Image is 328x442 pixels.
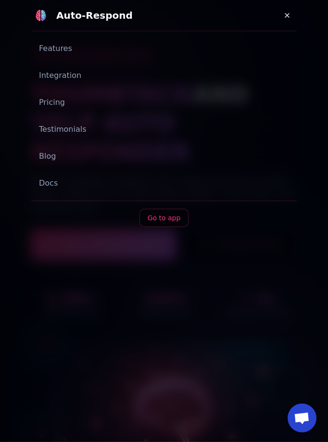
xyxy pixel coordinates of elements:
a: Go to app [139,209,189,227]
a: Testimonials [31,120,297,139]
a: Pricing [31,93,297,112]
div: Auto-Respond [56,9,133,22]
a: Features [31,39,297,58]
a: Open chat [288,404,316,432]
a: Blog [31,147,297,166]
a: Integration [31,66,297,85]
a: Auto-Respond [31,6,133,25]
img: logo.svg [35,10,47,21]
a: Docs [31,174,297,193]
